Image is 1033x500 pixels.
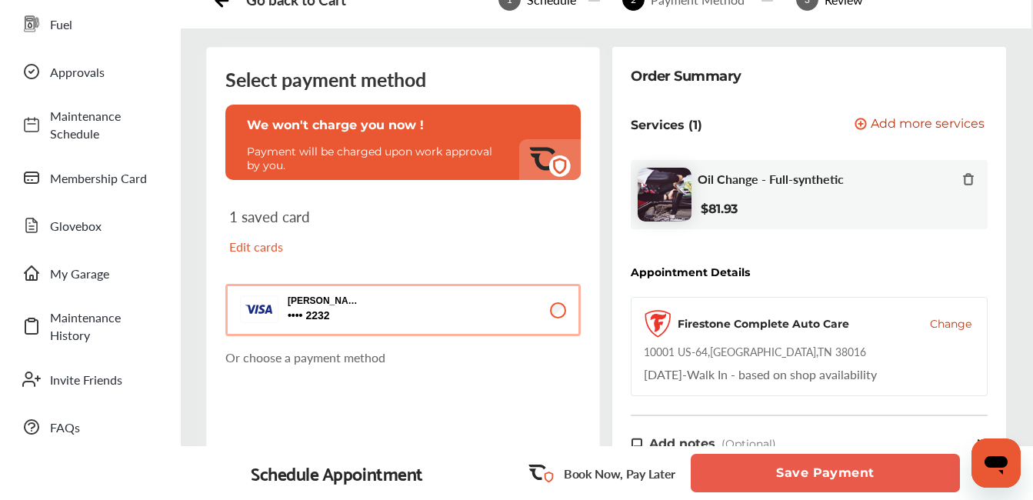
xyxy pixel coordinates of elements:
p: Or choose a payment method [225,348,581,366]
a: My Garage [14,253,165,293]
div: Appointment Details [631,266,750,278]
div: Order Summary [631,65,741,87]
a: Membership Card [14,158,165,198]
p: 2232 [288,308,303,323]
div: Walk In - based on shop availability [644,365,877,383]
span: Add notes [649,436,715,451]
span: Maintenance History [50,308,158,344]
button: Change [930,316,971,332]
b: $81.93 [701,202,738,216]
a: Glovebox [14,205,165,245]
a: Approvals [14,52,165,92]
p: Edit cards [229,238,396,255]
a: Fuel [14,4,165,44]
div: 1 saved card [229,208,396,268]
a: FAQs [14,407,165,447]
button: Save Payment [691,454,960,492]
span: Glovebox [50,217,158,235]
span: [DATE] [644,365,682,383]
p: We won't charge you now ! [247,118,559,132]
img: note-icon.db9493fa.svg [631,437,643,450]
a: Maintenance Schedule [14,99,165,150]
div: Firestone Complete Auto Care [678,316,849,332]
img: oil-change-thumb.jpg [638,168,691,222]
div: Select payment method [225,66,581,92]
p: Payment will be charged upon work approval by you. [247,145,501,172]
p: Book Now, Pay Later [564,465,675,482]
div: 10001 US-64 , [GEOGRAPHIC_DATA] , TN 38016 [644,344,866,359]
span: Membership Card [50,169,158,187]
span: 2232 [288,308,365,323]
span: Maintenance Schedule [50,107,158,142]
p: Services (1) [631,118,702,132]
div: Schedule Appointment [251,462,423,484]
span: (Optional) [721,437,776,451]
p: [PERSON_NAME] [288,295,365,306]
button: Add more services [855,118,985,132]
span: Oil Change - Full-synthetic [698,172,844,186]
span: My Garage [50,265,158,282]
button: [PERSON_NAME] 2232 2232 [225,284,581,336]
span: - [682,365,687,383]
span: FAQs [50,418,158,436]
a: Invite Friends [14,359,165,399]
a: Add more services [855,118,988,132]
span: Invite Friends [50,371,158,388]
a: Maintenance History [14,301,165,352]
span: Fuel [50,15,158,33]
iframe: Button to launch messaging window [971,438,1021,488]
span: Approvals [50,63,158,81]
span: Add more services [871,118,985,132]
iframe: PayPal [225,382,581,470]
img: logo-firestone.png [644,310,671,338]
